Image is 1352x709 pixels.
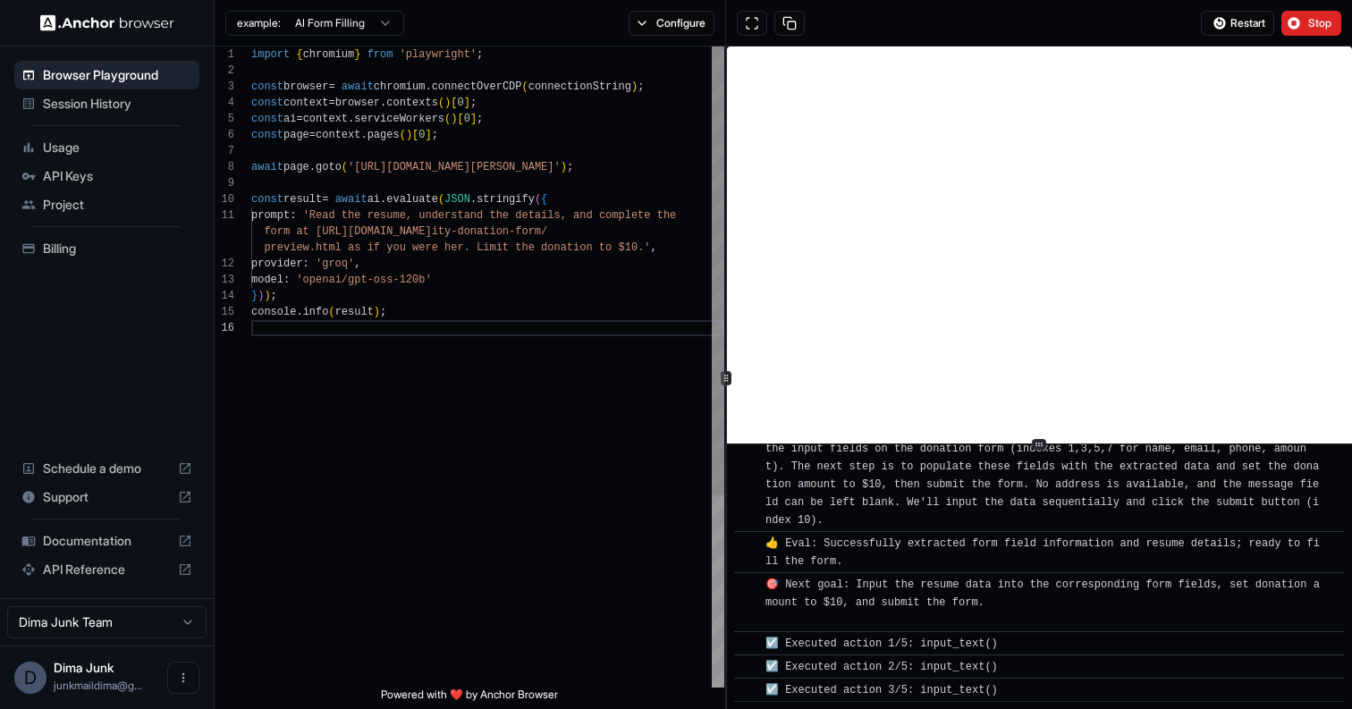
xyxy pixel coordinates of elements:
[470,113,477,125] span: ]
[743,681,752,699] span: ​
[283,97,328,109] span: context
[368,129,400,141] span: pages
[464,97,470,109] span: ]
[354,48,360,61] span: }
[354,257,360,270] span: ,
[251,274,283,286] span: model
[374,80,426,93] span: chromium
[215,143,234,159] div: 7
[215,175,234,191] div: 9
[303,48,355,61] span: chromium
[283,80,328,93] span: browser
[470,193,477,206] span: .
[43,532,171,550] span: Documentation
[251,290,258,302] span: }
[14,662,46,694] div: D
[283,193,322,206] span: result
[43,66,192,84] span: Browser Playground
[457,97,463,109] span: 0
[43,460,171,477] span: Schedule a demo
[438,193,444,206] span: (
[638,80,644,93] span: ;
[264,241,586,254] span: preview.html as if you were her. Limit the donatio
[743,658,752,676] span: ​
[43,167,192,185] span: API Keys
[215,63,234,79] div: 2
[264,225,431,238] span: form at [URL][DOMAIN_NAME]
[444,97,451,109] span: )
[303,257,309,270] span: :
[629,11,715,36] button: Configure
[316,257,354,270] span: 'groq'
[470,97,477,109] span: ;
[309,161,316,173] span: .
[14,190,199,219] div: Project
[251,306,296,318] span: console
[54,679,142,692] span: junkmaildima@gmail.com
[737,11,767,36] button: Open in full screen
[432,225,548,238] span: ity-donation-form/
[1201,11,1274,36] button: Restart
[251,257,303,270] span: provider
[316,129,360,141] span: context
[40,14,174,31] img: Anchor Logo
[567,161,573,173] span: ;
[1230,16,1265,30] span: Restart
[14,527,199,555] div: Documentation
[400,48,477,61] span: 'playwright'
[167,662,199,694] button: Open menu
[380,193,386,206] span: .
[43,561,171,578] span: API Reference
[743,635,752,653] span: ​
[457,113,463,125] span: [
[464,113,470,125] span: 0
[237,16,281,30] span: example:
[765,537,1320,568] span: 👍 Eval: Successfully extracted form field information and resume details; ready to fill the form.
[360,129,367,141] span: .
[296,48,302,61] span: {
[451,97,457,109] span: [
[335,306,374,318] span: result
[215,304,234,320] div: 15
[765,407,1319,527] span: 💡 Thinking: We have successfully extracted the resume details (name, email, phone) and identified...
[328,80,334,93] span: =
[650,241,656,254] span: ,
[380,97,386,109] span: .
[342,161,348,173] span: (
[586,241,650,254] span: n to $10.'
[14,234,199,263] div: Billing
[386,193,438,206] span: evaluate
[418,129,425,141] span: 0
[368,48,393,61] span: from
[43,139,192,156] span: Usage
[258,290,264,302] span: )
[309,129,316,141] span: =
[477,113,483,125] span: ;
[283,113,296,125] span: ai
[625,209,677,222] span: lete the
[43,240,192,257] span: Billing
[54,660,114,675] span: Dima Junk
[251,129,283,141] span: const
[215,127,234,143] div: 6
[1281,11,1341,36] button: Stop
[535,193,541,206] span: (
[412,129,418,141] span: [
[215,79,234,95] div: 3
[381,688,558,709] span: Powered with ❤️ by Anchor Browser
[444,113,451,125] span: (
[283,274,290,286] span: :
[251,209,290,222] span: prompt
[296,113,302,125] span: =
[264,290,270,302] span: )
[432,80,522,93] span: connectOverCDP
[251,161,283,173] span: await
[765,578,1320,627] span: 🎯 Next goal: Input the resume data into the corresponding form fields, set donation amount to $10...
[251,113,283,125] span: const
[14,483,199,511] div: Support
[283,161,309,173] span: page
[14,555,199,584] div: API Reference
[303,113,348,125] span: context
[354,113,444,125] span: serviceWorkers
[425,129,431,141] span: ]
